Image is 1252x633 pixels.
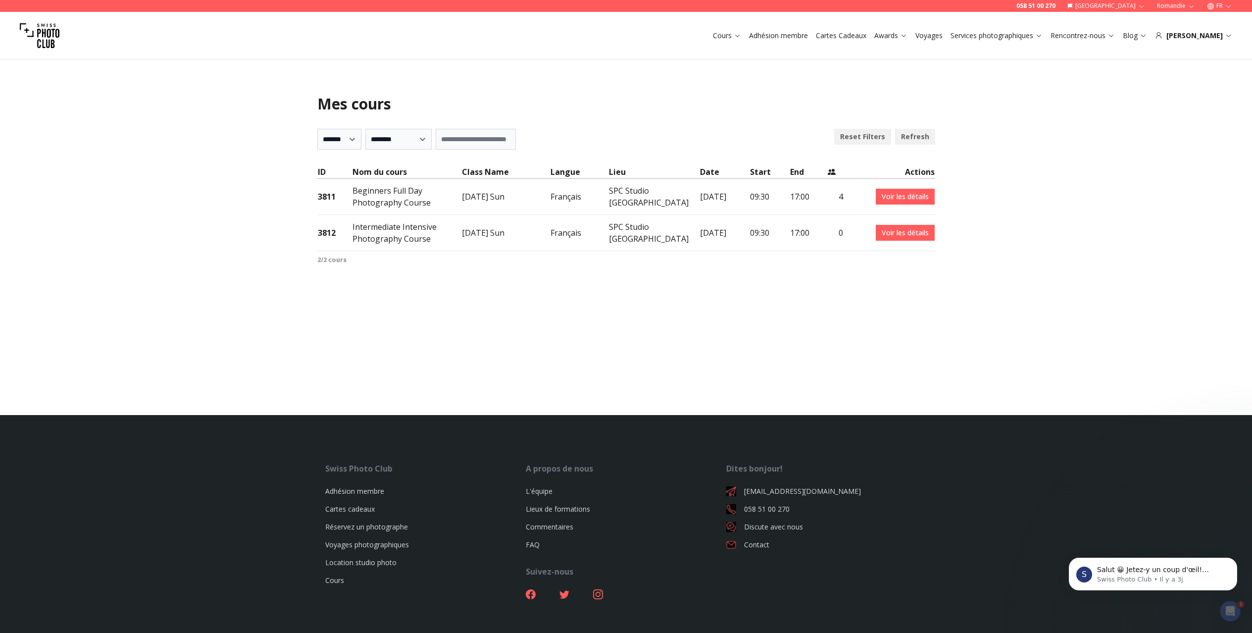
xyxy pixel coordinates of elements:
[352,165,461,179] th: Nom du cours
[325,576,344,585] a: Cours
[749,31,808,41] a: Adhésion membre
[827,215,844,251] td: 0
[461,179,550,215] td: [DATE] Sun
[901,132,929,142] b: Refresh
[895,129,935,145] button: Refresh
[1051,31,1115,41] a: Rencontrez-nous
[352,215,461,251] td: Intermediate Intensive Photography Course
[790,165,827,179] th: End
[911,29,947,43] button: Voyages
[1016,2,1055,10] a: 058 51 00 270
[874,31,907,41] a: Awards
[526,463,726,475] div: A propos de nous
[1218,599,1242,623] iframe: Intercom live chat
[700,179,750,215] td: [DATE]
[550,179,608,215] td: Français
[750,165,790,179] th: Start
[352,179,461,215] td: Beginners Full Day Photography Course
[870,29,911,43] button: Awards
[1054,537,1252,606] iframe: Intercom notifications message
[745,29,812,43] button: Adhésion membre
[700,165,750,179] th: Date
[317,165,352,179] th: ID
[790,179,827,215] td: 17:00
[550,165,608,179] th: Langue
[750,215,790,251] td: 09:30
[951,31,1043,41] a: Services photographiques
[915,31,943,41] a: Voyages
[876,225,935,241] a: Voir les détails
[461,215,550,251] td: [DATE] Sun
[726,504,927,514] a: 058 51 00 270
[1123,31,1147,41] a: Blog
[317,215,352,251] td: 3812
[700,215,750,251] td: [DATE]
[325,463,526,475] div: Swiss Photo Club
[325,522,408,531] a: Réservez un photographe
[526,540,540,549] a: FAQ
[317,255,347,264] b: 2 / 2 cours
[526,522,573,531] a: Commentaires
[750,179,790,215] td: 09:30
[726,522,927,532] a: Discute avec nous
[1239,599,1247,607] span: 1
[844,165,935,179] th: Actions
[325,558,397,567] a: Location studio photo
[840,132,885,142] b: Reset Filters
[726,486,927,496] a: [EMAIL_ADDRESS][DOMAIN_NAME]
[317,95,935,113] h1: Mes cours
[947,29,1047,43] button: Services photographiques
[1119,29,1151,43] button: Blog
[816,31,866,41] a: Cartes Cadeaux
[317,179,352,215] td: 3811
[790,215,827,251] td: 17:00
[20,16,59,55] img: Swiss photo club
[608,215,700,251] td: SPC Studio [GEOGRAPHIC_DATA]
[325,504,375,514] a: Cartes cadeaux
[726,463,927,475] div: Dites bonjour!
[726,540,927,550] a: Contact
[1047,29,1119,43] button: Rencontrez-nous
[812,29,870,43] button: Cartes Cadeaux
[608,165,700,179] th: Lieu
[325,540,409,549] a: Voyages photographiques
[834,129,891,145] button: Reset Filters
[325,486,384,496] a: Adhésion membre
[876,189,935,205] a: Voir les détails
[461,165,550,179] th: Class Name
[526,504,590,514] a: Lieux de formations
[713,31,741,41] a: Cours
[550,215,608,251] td: Français
[827,179,844,215] td: 4
[526,566,726,578] div: Suivez-nous
[526,486,552,496] a: L'équipe
[608,179,700,215] td: SPC Studio [GEOGRAPHIC_DATA]
[709,29,745,43] button: Cours
[1155,31,1232,41] div: [PERSON_NAME]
